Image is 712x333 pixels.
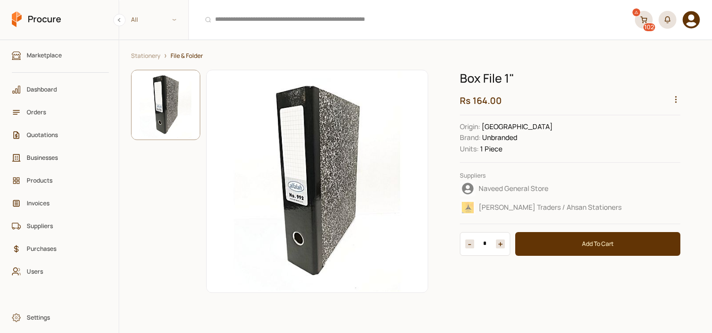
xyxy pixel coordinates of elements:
dt: Brand : [460,132,481,143]
span: Marketplace [27,50,101,60]
a: Users [7,262,114,281]
a: Marketplace [7,46,114,65]
span: All [131,15,138,24]
a: File & Folder [171,52,203,60]
span: Suppliers [27,221,101,231]
span: Products [27,176,101,185]
h2: Rs 164.00 [460,95,680,107]
a: Quotations [7,126,114,144]
dd: 1 Piece [460,143,680,154]
p: Suppliers [460,171,680,180]
dt: Unit of Measure [460,143,479,154]
dd: Unbranded [460,132,680,143]
span: Purchases [27,244,101,253]
button: Decrease item quantity [496,239,505,248]
span: Naveed General Store [479,184,548,193]
button: [PERSON_NAME] Traders / Ahsan Stationers [460,199,680,216]
span: Businesses [27,153,101,162]
div: 102 [643,23,655,31]
span: Procure [28,13,61,25]
span: Settings [27,313,101,322]
a: Dashboard [7,80,114,99]
button: Naveed General Store [460,180,680,197]
a: 102 [635,11,653,29]
span: Invoices [27,198,101,208]
a: Settings [7,308,114,327]
input: 1 Items [474,239,496,248]
span: Quotations [27,130,101,140]
a: Purchases [7,239,114,258]
span: All [119,11,188,28]
a: Procure [12,11,61,28]
span: Orders [27,107,101,117]
button: Increase item quantity [465,239,474,248]
a: Products [7,171,114,190]
a: Businesses [7,148,114,167]
a: Orders [7,103,114,122]
div: Naveed General Store [460,181,677,196]
div: Aqeel Traders / Ahsan Stationers [460,199,677,215]
span: Users [27,267,101,276]
span: Dashboard [27,85,101,94]
a: Stationery [131,52,160,60]
dd: [GEOGRAPHIC_DATA] [460,121,680,132]
h1: Box File 1" [460,70,680,87]
input: Products, Businesses, Users, Suppliers, Orders, and Purchases [195,7,629,32]
button: Add To Cart [515,232,680,256]
a: Suppliers [7,217,114,236]
dt: Origin : [460,121,480,132]
span: [PERSON_NAME] Traders / Ahsan Stationers [479,202,622,212]
a: Invoices [7,194,114,213]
